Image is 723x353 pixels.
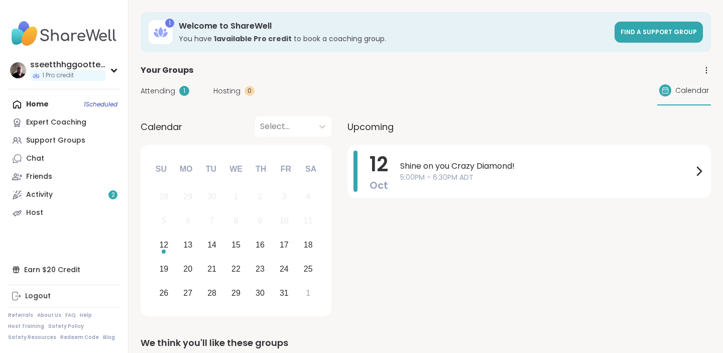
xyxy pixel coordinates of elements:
[165,19,174,28] div: 1
[256,238,265,252] div: 16
[8,287,120,305] a: Logout
[231,238,240,252] div: 15
[26,172,52,182] div: Friends
[225,158,247,180] div: We
[8,16,120,51] img: ShareWell Nav Logo
[370,178,388,192] span: Oct
[306,286,310,300] div: 1
[183,286,192,300] div: 27
[258,214,262,227] div: 9
[225,186,247,208] div: Not available Wednesday, October 1st, 2025
[297,234,319,256] div: Choose Saturday, October 18th, 2025
[234,190,238,203] div: 1
[141,86,175,96] span: Attending
[141,336,711,350] div: We think you'll like these groups
[273,210,295,232] div: Not available Friday, October 10th, 2025
[347,120,394,134] span: Upcoming
[250,258,271,280] div: Choose Thursday, October 23rd, 2025
[153,210,175,232] div: Not available Sunday, October 5th, 2025
[304,238,313,252] div: 18
[280,214,289,227] div: 10
[207,238,216,252] div: 14
[103,334,115,341] a: Blog
[8,334,56,341] a: Safety Resources
[250,234,271,256] div: Choose Thursday, October 16th, 2025
[210,214,214,227] div: 7
[111,191,115,199] span: 2
[304,262,313,276] div: 25
[273,258,295,280] div: Choose Friday, October 24th, 2025
[162,214,166,227] div: 5
[37,312,61,319] a: About Us
[8,312,33,319] a: Referrals
[177,282,199,304] div: Choose Monday, October 27th, 2025
[231,262,240,276] div: 22
[201,282,223,304] div: Choose Tuesday, October 28th, 2025
[150,158,172,180] div: Su
[201,186,223,208] div: Not available Tuesday, September 30th, 2025
[179,21,609,32] h3: Welcome to ShareWell
[306,190,310,203] div: 4
[8,150,120,168] a: Chat
[65,312,76,319] a: FAQ
[200,158,222,180] div: Tu
[250,282,271,304] div: Choose Thursday, October 30th, 2025
[250,186,271,208] div: Not available Thursday, October 2nd, 2025
[250,158,272,180] div: Th
[297,186,319,208] div: Not available Saturday, October 4th, 2025
[213,86,240,96] span: Hosting
[80,312,92,319] a: Help
[258,190,262,203] div: 2
[30,59,105,70] div: sseetthhggootteell
[26,208,43,218] div: Host
[183,238,192,252] div: 13
[207,286,216,300] div: 28
[153,282,175,304] div: Choose Sunday, October 26th, 2025
[183,262,192,276] div: 20
[225,282,247,304] div: Choose Wednesday, October 29th, 2025
[186,214,190,227] div: 6
[282,190,286,203] div: 3
[275,158,297,180] div: Fr
[177,210,199,232] div: Not available Monday, October 6th, 2025
[256,262,265,276] div: 23
[300,158,322,180] div: Sa
[273,186,295,208] div: Not available Friday, October 3rd, 2025
[25,291,51,301] div: Logout
[297,258,319,280] div: Choose Saturday, October 25th, 2025
[273,282,295,304] div: Choose Friday, October 31st, 2025
[159,286,168,300] div: 26
[177,258,199,280] div: Choose Monday, October 20th, 2025
[10,62,26,78] img: sseetthhggootteell
[159,238,168,252] div: 12
[234,214,238,227] div: 8
[153,186,175,208] div: Not available Sunday, September 28th, 2025
[201,210,223,232] div: Not available Tuesday, October 7th, 2025
[60,334,99,341] a: Redeem Code
[231,286,240,300] div: 29
[621,28,697,36] span: Find a support group
[159,262,168,276] div: 19
[245,86,255,96] div: 0
[8,261,120,279] div: Earn $20 Credit
[26,154,44,164] div: Chat
[177,186,199,208] div: Not available Monday, September 29th, 2025
[400,172,693,183] span: 5:00PM - 6:30PM ADT
[159,190,168,203] div: 28
[8,168,120,186] a: Friends
[207,190,216,203] div: 30
[8,132,120,150] a: Support Groups
[304,214,313,227] div: 11
[214,34,292,44] b: 1 available Pro credit
[256,286,265,300] div: 30
[280,238,289,252] div: 17
[273,234,295,256] div: Choose Friday, October 17th, 2025
[26,136,85,146] div: Support Groups
[207,262,216,276] div: 21
[153,258,175,280] div: Choose Sunday, October 19th, 2025
[179,86,189,96] div: 1
[250,210,271,232] div: Not available Thursday, October 9th, 2025
[8,186,120,204] a: Activity2
[280,262,289,276] div: 24
[400,160,693,172] span: Shine on you Crazy Diamond!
